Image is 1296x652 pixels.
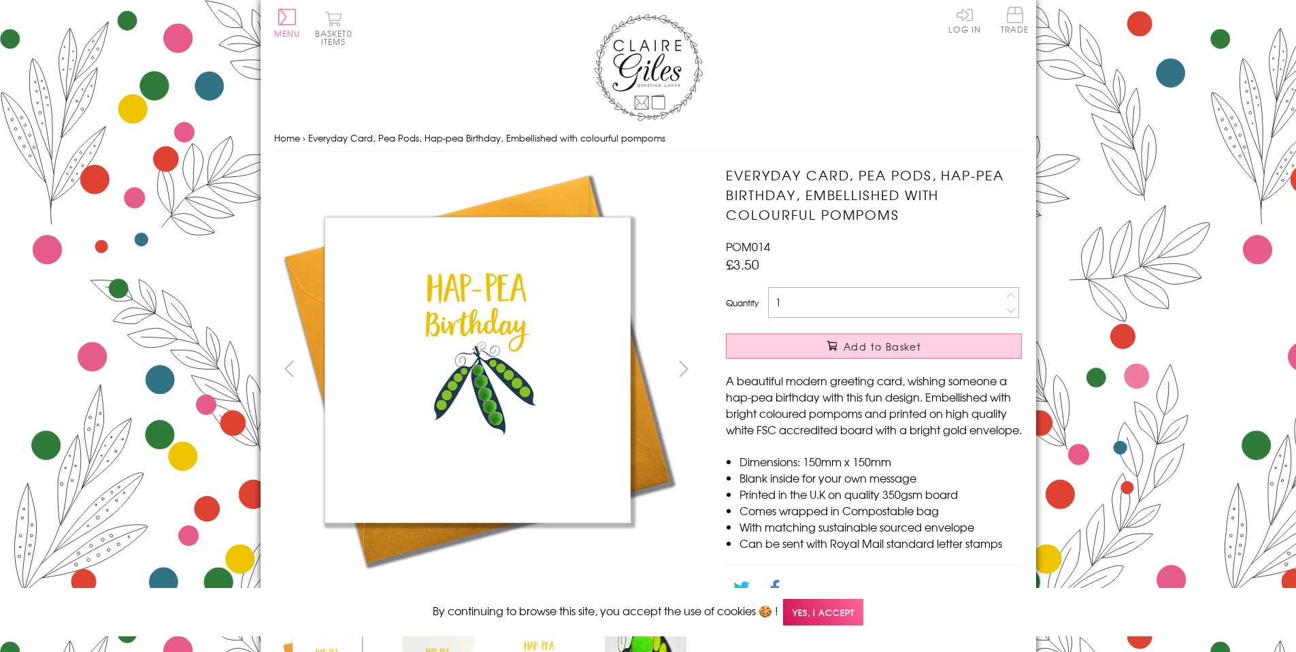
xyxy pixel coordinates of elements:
[844,340,921,353] span: Add to Basket
[274,131,300,144] a: Home
[699,165,1107,574] img: Everyday Card, Pea Pods, Hap-pea Birthday, Embellished with colourful pompoms
[740,453,1022,470] li: Dimensions: 150mm x 150mm
[726,297,759,309] label: Quantity
[948,7,981,33] a: Log In
[273,165,682,574] img: Everyday Card, Pea Pods, Hap-pea Birthday, Embellished with colourful pompoms
[726,165,1022,224] h1: Everyday Card, Pea Pods, Hap-pea Birthday, Embellished with colourful pompoms
[321,27,352,48] span: 0 items
[726,238,770,255] span: POM014
[274,125,1023,152] nav: breadcrumbs
[274,27,301,39] span: Menu
[740,519,1022,535] li: With matching sustainable sourced envelope
[1001,7,1029,36] a: Trade
[740,535,1022,551] li: Can be sent with Royal Mail standard letter stamps
[726,372,1022,438] p: A beautiful modern greeting card, wishing someone a hap-pea birthday with this fun design. Embell...
[726,255,759,274] span: £3.50
[783,599,863,625] span: Yes, I accept
[594,14,703,121] img: Claire Giles Greetings Cards
[274,9,301,37] button: Menu
[315,11,352,46] button: Basket0 items
[740,470,1022,486] li: Blank inside for your own message
[726,333,1022,359] button: Add to Basket
[1001,7,1029,33] span: Trade
[303,131,305,144] span: ›
[668,353,699,384] button: next
[740,502,1022,519] li: Comes wrapped in Compostable bag
[274,353,305,384] button: prev
[308,131,665,144] span: Everyday Card, Pea Pods, Hap-pea Birthday, Embellished with colourful pompoms
[740,486,1022,502] li: Printed in the U.K on quality 350gsm board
